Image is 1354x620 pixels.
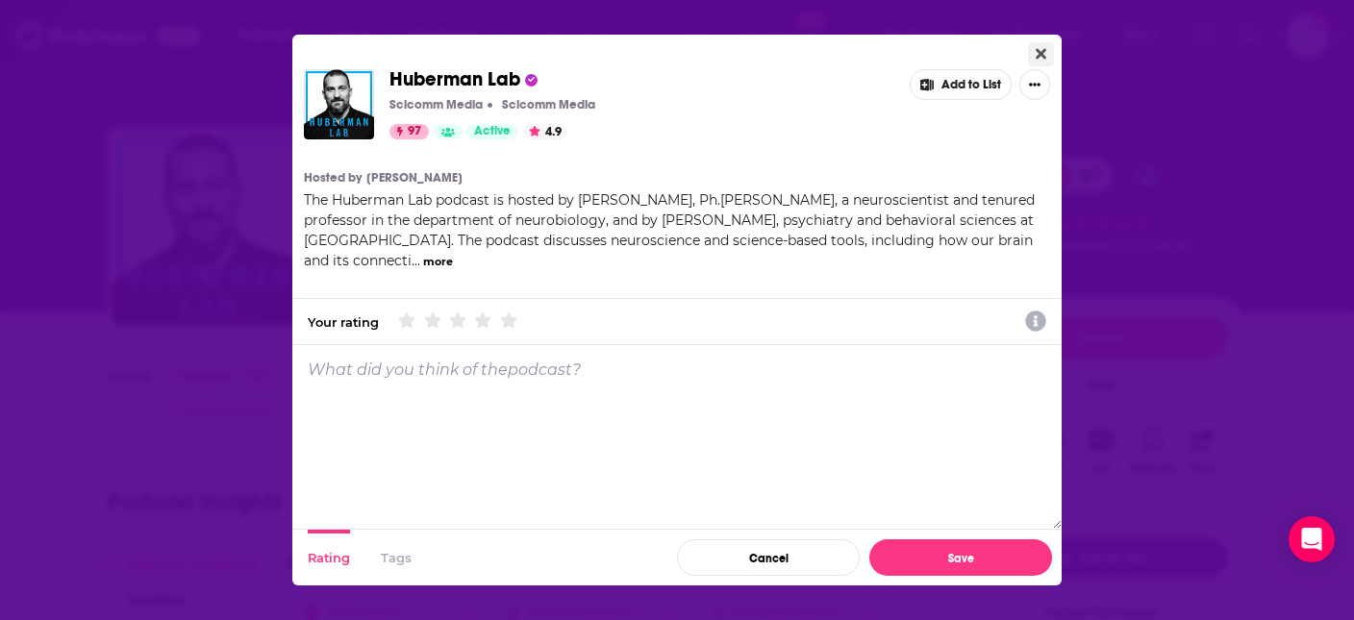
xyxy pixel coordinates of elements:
h4: Hosted by [304,170,362,186]
a: Show additional information [1025,309,1046,335]
a: 97 [389,124,429,139]
span: ... [412,252,420,269]
button: Show More Button [1019,69,1050,100]
a: [PERSON_NAME] [366,170,463,186]
p: Scicomm Media [389,97,483,112]
button: Cancel [677,539,860,576]
p: What did you think of the podcast ? [308,360,581,379]
button: Add to List [910,69,1012,100]
div: Your rating [308,314,379,330]
span: Huberman Lab [389,67,520,91]
button: Save [869,539,1052,576]
span: 97 [408,122,421,141]
a: Huberman Lab [389,69,520,90]
button: 4.9 [523,124,567,139]
div: Open Intercom Messenger [1289,516,1335,562]
button: Tags [381,530,412,585]
p: Scicomm Media [502,97,595,112]
span: The Huberman Lab podcast is hosted by [PERSON_NAME], Ph.[PERSON_NAME], a neuroscientist and tenur... [304,191,1035,269]
button: Close [1028,42,1054,66]
img: Huberman Lab [304,69,374,139]
span: Active [474,122,511,141]
a: Scicomm MediaScicomm Media [497,97,595,112]
button: more [423,254,453,270]
a: Active [466,124,518,139]
button: Rating [308,530,350,585]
